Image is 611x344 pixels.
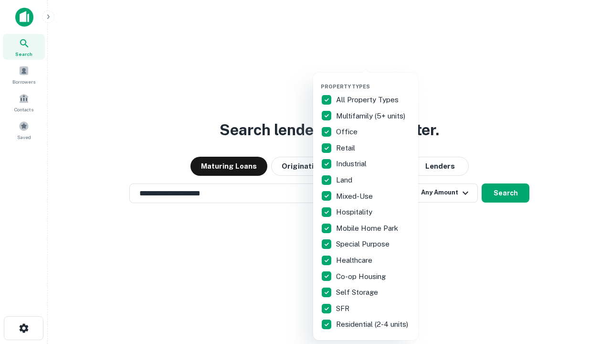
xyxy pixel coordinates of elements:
p: Mixed-Use [336,191,375,202]
p: Special Purpose [336,238,391,250]
p: Retail [336,142,357,154]
p: Industrial [336,158,369,170]
p: Co-op Housing [336,271,388,282]
p: All Property Types [336,94,400,106]
p: Self Storage [336,287,380,298]
iframe: Chat Widget [563,268,611,313]
p: Healthcare [336,255,374,266]
p: Hospitality [336,206,374,218]
span: Property Types [321,84,370,89]
p: Multifamily (5+ units) [336,110,407,122]
p: Land [336,174,354,186]
p: Mobile Home Park [336,223,400,234]
p: Office [336,126,359,138]
p: Residential (2-4 units) [336,319,410,330]
p: SFR [336,303,351,314]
